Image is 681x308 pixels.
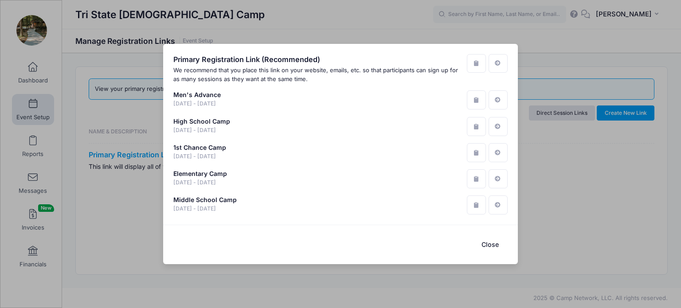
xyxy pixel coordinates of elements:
button: Copy to clipboard [467,117,486,136]
div: High School Camp [173,117,230,126]
button: Copy to clipboard [467,54,486,73]
a: Test primary registration link [489,54,508,73]
button: Close [472,235,508,254]
h4: Primary Registration Link (Recommended) [173,54,461,65]
button: Copy to clipboard [467,169,486,188]
div: [DATE] - [DATE] [173,205,237,213]
a: Test direct registration link [489,169,508,188]
div: Elementary Camp [173,169,227,179]
a: Test direct registration link [489,143,508,162]
button: Copy to clipboard [467,143,486,162]
div: [DATE] - [DATE] [173,100,221,108]
div: Middle School Camp [173,195,237,205]
button: Copy to clipboard [467,195,486,214]
a: Test direct registration link [489,195,508,214]
div: [DATE] - [DATE] [173,179,227,187]
div: 1st Chance Camp [173,143,226,152]
div: Men's Advance [173,90,221,100]
div: [DATE] - [DATE] [173,152,226,161]
div: [DATE] - [DATE] [173,126,230,135]
a: Test direct registration link [489,90,508,109]
div: We recommend that you place this link on your website, emails, etc. so that participants can sign... [173,66,461,83]
a: Test direct registration link [489,117,508,136]
button: Copy to clipboard [467,90,486,109]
